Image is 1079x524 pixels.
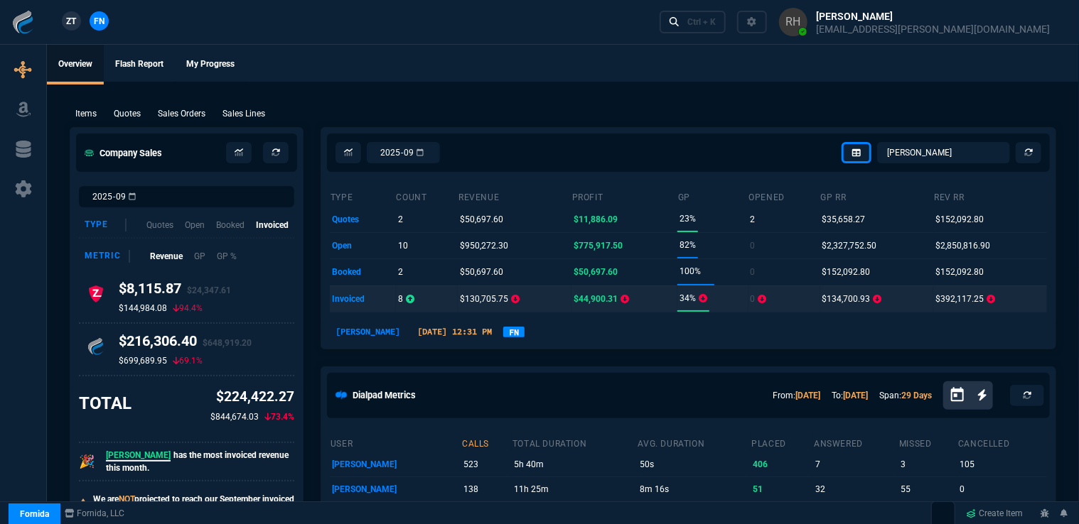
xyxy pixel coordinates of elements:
p: $50,697.60 [460,209,503,229]
p: 2 [751,209,756,229]
a: Create Item [961,503,1029,524]
p: $35,658.27 [822,209,866,229]
p: 69.1% [173,355,203,366]
td: quotes [330,206,396,232]
span: $648,919.20 [203,338,252,348]
th: count [396,186,458,206]
td: open [330,232,396,258]
td: booked [330,259,396,285]
p: $152,092.80 [935,262,984,282]
h4: $8,115.87 [119,280,231,302]
p: $44,900.31 [574,289,618,309]
p: 2 [398,209,403,229]
div: Metric [85,250,130,263]
th: type [330,186,396,206]
h4: $216,306.40 [119,332,252,355]
p: $2,850,816.90 [935,236,990,256]
p: Span: [879,389,932,402]
a: My Progress [175,45,246,84]
p: $134,700.93 [822,289,871,309]
th: cancelled [957,432,1047,452]
i: Prev: 277162.5 [511,295,520,303]
p: 32 [815,479,896,499]
p: GP % [217,250,237,263]
h3: TOTAL [79,393,131,414]
p: 73.4% [264,410,294,423]
p: $844,674.03 [210,410,259,423]
div: Ctrl + K [687,16,716,28]
th: GP [677,186,748,206]
a: msbcCompanyName [60,507,129,520]
p: We are projected to reach our September invoiced revenue goal. Click here for inspiration! [93,493,294,518]
span: NOT [119,494,134,504]
th: answered [813,432,898,452]
button: Open calendar [949,385,977,405]
p: Revenue [150,250,183,263]
p: [PERSON_NAME] [330,325,406,338]
p: 5h 40m [514,454,635,474]
th: revenue [458,186,571,206]
p: To: [832,389,868,402]
span: [PERSON_NAME] [106,450,171,462]
p: 2 [398,262,403,282]
h5: Dialpad Metrics [353,388,416,402]
p: 0 [751,236,756,256]
p: $144,984.08 [119,302,167,314]
a: FN [503,327,525,337]
p: 8 [398,289,403,309]
p: Quotes [146,219,173,231]
p: 10 [398,236,408,256]
p: 8m 16s [640,479,748,499]
p: GP [194,250,205,263]
td: invoiced [330,285,396,312]
p: $50,697.60 [460,262,503,282]
i: Prev: [874,295,882,303]
p: $152,092.80 [935,209,984,229]
a: Overview [47,45,104,84]
p: $130,705.75 [460,289,508,309]
p: From: [773,389,820,402]
p: $950,272.30 [460,236,508,256]
p: 138 [463,479,510,499]
th: calls [461,432,512,452]
p: 94.4% [173,302,203,314]
i: Prev: 110466.78 [621,295,629,303]
p: Open [185,219,205,231]
p: [DATE] 12:31 PM [412,325,498,338]
p: $224,422.27 [210,387,294,408]
p: Booked [216,219,245,231]
span: ZT [67,15,77,28]
th: user [330,432,461,452]
a: 29 Days [901,391,932,400]
i: Prev: 0.4 [699,294,707,302]
p: [PERSON_NAME] [332,479,459,499]
p: $392,117.25 [935,289,984,309]
p: 🎉 [79,452,95,471]
i: Prev: 0 [758,295,767,303]
p: 0 [751,262,756,282]
p: 55 [901,479,955,499]
span: FN [94,15,104,28]
a: Flash Report [104,45,175,84]
p: 34% [680,288,696,308]
p: 523 [463,454,510,474]
p: Sales Lines [222,107,265,120]
th: Rev RR [933,186,1047,206]
p: 11h 25m [514,479,635,499]
th: avg. duration [638,432,751,452]
p: Items [75,107,97,120]
h5: Company Sales [85,146,162,160]
p: 23% [680,209,696,229]
p: 3 [901,454,955,474]
p: 50s [640,454,748,474]
p: $2,327,752.50 [822,236,877,256]
a: [DATE] [843,391,868,400]
p: $775,917.50 [574,236,623,256]
th: placed [751,432,813,452]
i: Prev: [987,295,995,303]
p: 0 [960,479,1044,499]
th: Profit [571,186,677,206]
p: 406 [753,454,811,474]
th: opened [748,186,820,206]
th: missed [898,432,957,452]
